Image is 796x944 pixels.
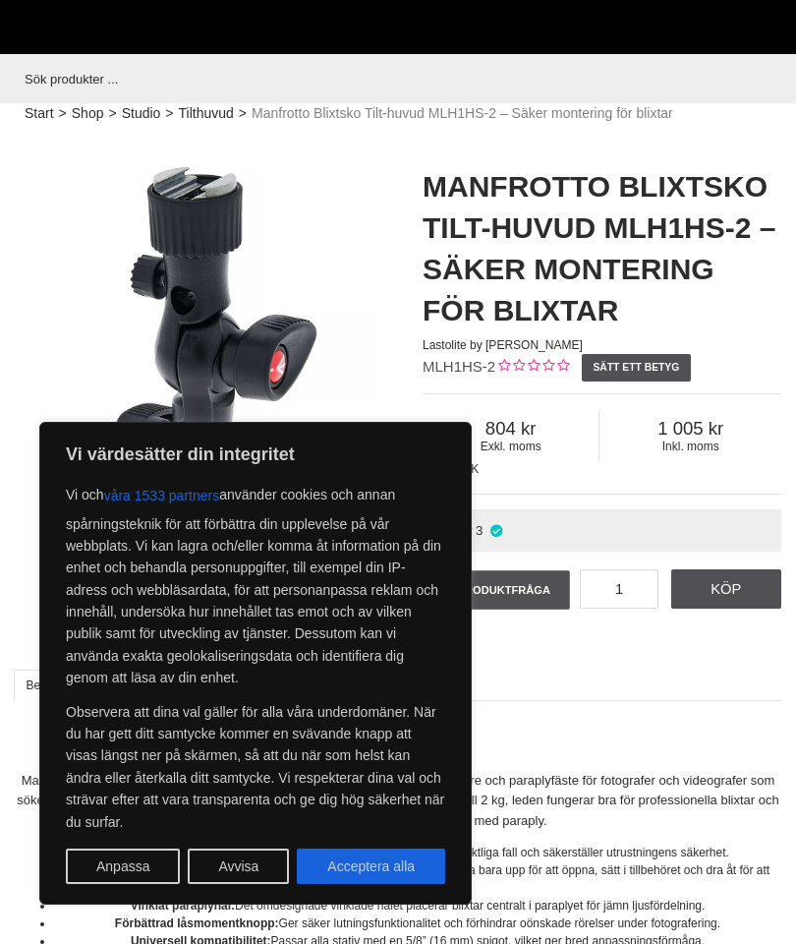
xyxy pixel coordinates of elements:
span: MLH1HS-2 [423,358,495,375]
button: våra 1533 partners [104,478,220,513]
a: Sätt ett betyg [582,354,691,382]
p: Manfrotto Cold Shoe Tilt Head MLH1HS-2 är en mångsidig och robust blixthållare och paraplyfäste f... [15,771,781,832]
span: I lager [436,523,473,538]
a: Studio [122,103,161,124]
span: 804 [423,418,598,440]
h2: Beskrivning [15,733,781,757]
span: Inkl. moms [599,440,781,453]
p: Observera att dina val gäller för alla våra underdomäner. När du har gett ditt samtycke kommer en... [66,701,445,833]
p: Vi värdesätter din integritet [66,442,445,466]
li: Ger säker lutningsfunktionalitet och förhindrar oönskade rörelser under fotografering. [54,914,781,932]
span: > [239,103,247,124]
a: Shop [72,103,104,124]
i: I lager [487,523,504,538]
p: Vi och använder cookies och annan spårningsteknik för att förbättra din upplevelse på vår webbpla... [66,478,445,689]
div: Vi värdesätter din integritet [39,422,472,905]
li: Det omdesignade vinklade hålet placerar blixtar centralt i paraplyet för jämn ljusfördelning. [54,897,781,914]
strong: Förbättrad låsmomentknopp: [115,916,279,930]
a: Köp [671,569,782,609]
span: > [108,103,116,124]
div: Kundbetyg: 0 [495,357,569,378]
span: 3 [476,523,483,538]
a: Produktfråga [423,570,570,610]
button: Anpassa [66,849,180,884]
span: Exkl. moms [423,440,598,453]
strong: Vinklat paraplyhål: [131,899,235,913]
span: Manfrotto Blixtsko Tilt-huvud MLH1HS-2 – Säker montering för blixtar [252,103,673,124]
img: Manfrotto Blixtsko Tilt-huvud MLH1HS-2 [17,510,100,594]
span: > [59,103,67,124]
span: 1 005 [599,418,781,440]
a: Beskrivning [14,670,99,701]
span: Lastolite by [PERSON_NAME] [423,338,583,352]
button: Acceptera alla [297,849,445,884]
button: Avvisa [188,849,289,884]
a: Start [25,103,54,124]
span: > [165,103,173,124]
input: Sök produkter ... [15,54,771,103]
a: Tilthuvud [179,103,234,124]
h1: Manfrotto Blixtsko Tilt-huvud MLH1HS-2 – Säker montering för blixtar [423,166,781,331]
